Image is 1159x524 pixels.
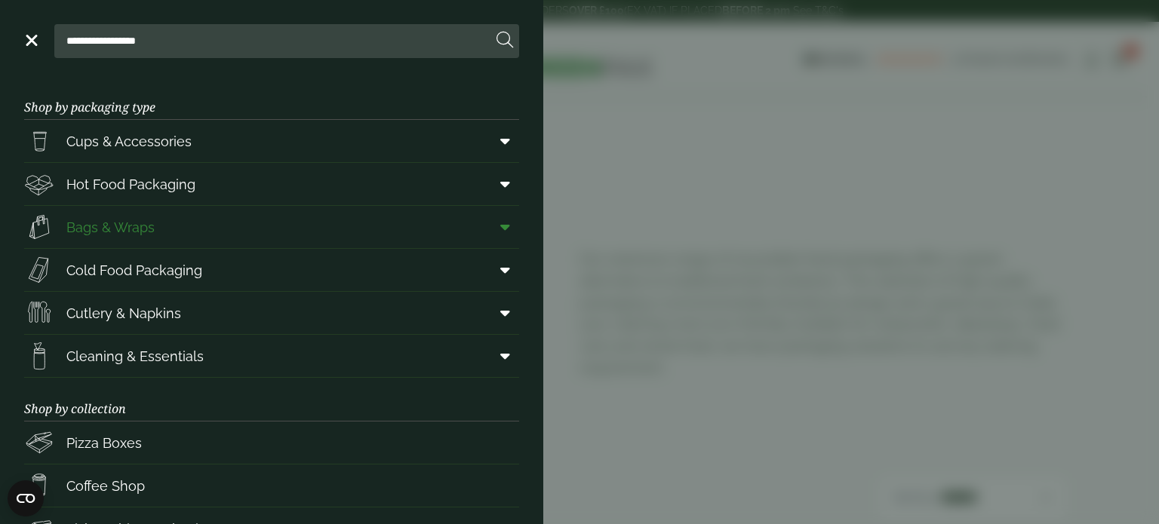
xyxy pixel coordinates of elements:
span: Cold Food Packaging [66,260,202,280]
img: open-wipe.svg [24,341,54,371]
span: Cups & Accessories [66,131,192,152]
img: Deli_box.svg [24,169,54,199]
img: Cutlery.svg [24,298,54,328]
span: Coffee Shop [66,476,145,496]
img: Sandwich_box.svg [24,255,54,285]
a: Coffee Shop [24,464,519,507]
img: PintNhalf_cup.svg [24,126,54,156]
img: HotDrink_paperCup.svg [24,470,54,501]
a: Cutlery & Napkins [24,292,519,334]
span: Hot Food Packaging [66,174,195,195]
a: Cold Food Packaging [24,249,519,291]
img: Paper_carriers.svg [24,212,54,242]
h3: Shop by collection [24,378,519,421]
img: Pizza_boxes.svg [24,427,54,458]
span: Pizza Boxes [66,433,142,453]
span: Cleaning & Essentials [66,346,204,366]
button: Open CMP widget [8,480,44,516]
span: Cutlery & Napkins [66,303,181,323]
a: Cleaning & Essentials [24,335,519,377]
a: Bags & Wraps [24,206,519,248]
h3: Shop by packaging type [24,76,519,120]
span: Bags & Wraps [66,217,155,237]
a: Pizza Boxes [24,421,519,464]
a: Hot Food Packaging [24,163,519,205]
a: Cups & Accessories [24,120,519,162]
